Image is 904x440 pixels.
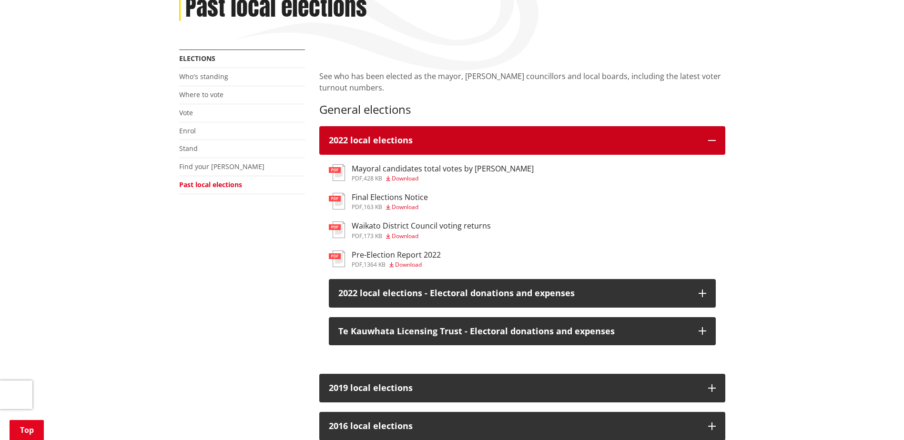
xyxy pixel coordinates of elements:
img: document-pdf.svg [329,164,345,181]
button: 2022 local elections - Electoral donations and expenses [329,279,716,308]
h3: Pre-Election Report 2022 [352,250,441,260]
a: Vote [179,108,193,117]
h3: Final Elections Notice [352,193,428,202]
a: Elections [179,54,215,63]
span: Download [395,260,422,269]
div: 2022 local elections [329,136,699,145]
a: Find your [PERSON_NAME] [179,162,264,171]
h3: Waikato District Council voting returns [352,221,491,230]
span: pdf [352,174,362,182]
p: Te Kauwhata Licensing Trust - Electoral donations and expenses [338,327,689,336]
h3: 2016 local elections [329,421,699,431]
a: Where to vote [179,90,223,99]
img: document-pdf.svg [329,221,345,238]
img: document-pdf.svg [329,250,345,267]
a: Top [10,420,44,440]
span: 428 KB [364,174,382,182]
span: pdf [352,260,362,269]
span: Download [392,174,418,182]
span: Download [392,232,418,240]
a: Stand [179,144,198,153]
span: pdf [352,232,362,240]
p: 2022 local elections - Electoral donations and expenses [338,289,689,298]
img: document-pdf.svg [329,193,345,210]
div: , [352,176,534,181]
div: , [352,262,441,268]
a: Final Elections Notice pdf,163 KB Download [329,193,428,210]
span: pdf [352,203,362,211]
span: Download [392,203,418,211]
a: Past local elections [179,180,242,189]
div: , [352,233,491,239]
h3: General elections [319,103,725,117]
a: Waikato District Council voting returns pdf,173 KB Download [329,221,491,239]
a: Pre-Election Report 2022 pdf,1364 KB Download [329,250,441,268]
a: Mayoral candidates total votes by [PERSON_NAME] pdf,428 KB Download [329,164,534,181]
p: See who has been elected as the mayor, [PERSON_NAME] councillors and local boards, including the ... [319,70,725,93]
h3: Mayoral candidates total votes by [PERSON_NAME] [352,164,534,173]
a: Who's standing [179,72,228,81]
span: 163 KB [364,203,382,211]
button: Te Kauwhata Licensing Trust - Electoral donations and expenses [329,317,716,346]
span: 1364 KB [364,260,386,269]
h3: 2019 local elections [329,383,699,393]
button: 2022 local elections [319,126,725,155]
span: 173 KB [364,232,382,240]
a: Enrol [179,126,196,135]
button: 2019 local elections [319,374,725,402]
div: , [352,204,428,210]
iframe: Messenger Launcher [860,400,894,434]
